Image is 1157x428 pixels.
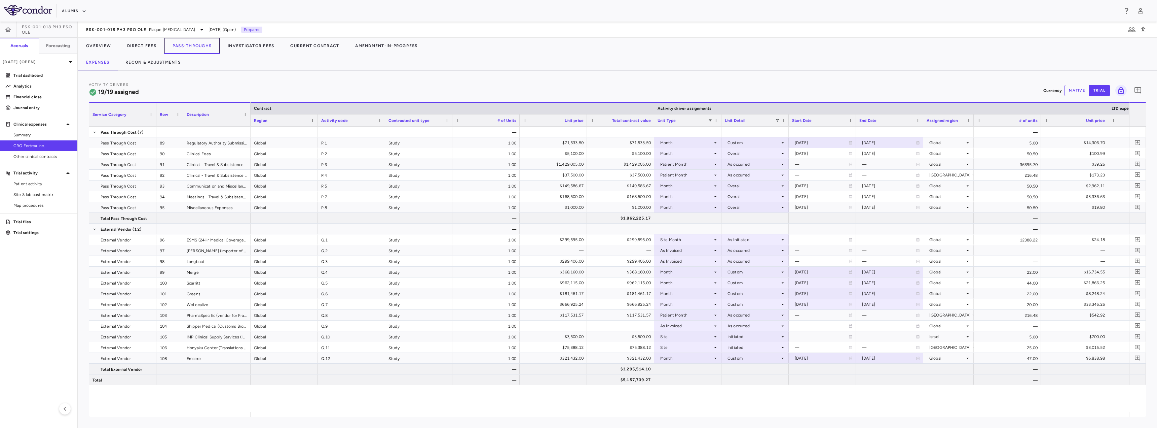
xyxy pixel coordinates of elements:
[318,267,385,277] div: Q.4
[156,256,183,266] div: 98
[251,353,318,363] div: Global
[452,127,520,137] div: —
[318,299,385,309] div: Q.7
[385,202,452,212] div: Study
[318,148,385,159] div: P.2
[1134,344,1141,351] svg: Add comment
[795,137,849,148] div: [DATE]
[974,202,1041,212] div: 50.50
[862,148,916,159] div: [DATE]
[251,245,318,256] div: Global
[318,353,385,363] div: Q.12
[862,159,916,170] div: —
[187,112,209,117] span: Description
[13,154,72,160] span: Other clinical contracts
[321,118,348,123] span: Activity code
[974,191,1041,202] div: 50.50
[156,342,183,353] div: 106
[452,321,520,331] div: 1.00
[1134,301,1141,307] svg: Add comment
[452,353,520,363] div: 1.00
[452,331,520,342] div: 1.00
[974,245,1041,256] div: —
[385,170,452,180] div: Study
[251,288,318,299] div: Global
[974,180,1041,191] div: 50.50
[452,213,520,223] div: —
[220,38,282,54] button: Investigator Fees
[452,180,520,191] div: 1.00
[862,170,916,180] div: —
[98,88,139,97] h6: 19/19 assigned
[251,342,318,353] div: Global
[254,106,271,111] span: Contract
[727,137,780,148] div: Custom
[318,277,385,288] div: Q.5
[183,299,251,309] div: WeLocalize
[1133,170,1142,179] button: Add comment
[1134,323,1141,329] svg: Add comment
[452,137,520,148] div: 1.00
[526,148,584,159] div: $5,100.00
[452,277,520,288] div: 1.00
[452,267,520,277] div: 1.00
[183,353,251,363] div: Emsere
[251,299,318,309] div: Global
[4,5,52,15] img: logo-full-BYUhSk78.svg
[183,234,251,245] div: ESMS (24Hr Medical Coverage Call Center)
[974,256,1041,266] div: —
[251,234,318,245] div: Global
[452,159,520,169] div: 1.00
[660,170,713,180] div: Patient Month
[1134,150,1141,157] svg: Add comment
[183,148,251,159] div: Clinical Fees
[156,321,183,331] div: 104
[385,310,452,320] div: Study
[1133,332,1142,341] button: Add comment
[78,54,117,70] button: Expenses
[1047,191,1105,202] div: $3,336.63
[974,127,1041,137] div: —
[1133,257,1142,266] button: Add comment
[1113,85,1127,96] span: You do not have permission to lock or unlock grids
[251,191,318,202] div: Global
[13,83,72,89] p: Analytics
[13,143,72,149] span: CRO Fortrea Inc.
[156,245,183,256] div: 97
[156,159,183,169] div: 91
[974,170,1041,180] div: 216.48
[117,54,189,70] button: Recon & Adjustments
[156,288,183,299] div: 101
[385,234,452,245] div: Study
[282,38,347,54] button: Current Contract
[209,27,236,33] span: [DATE] (Open)
[1134,355,1141,361] svg: Add comment
[251,277,318,288] div: Global
[974,321,1041,331] div: —
[156,353,183,363] div: 108
[385,288,452,299] div: Study
[974,213,1041,223] div: —
[452,224,520,234] div: —
[156,299,183,309] div: 102
[1133,300,1142,309] button: Add comment
[452,202,520,212] div: 1.00
[1047,180,1105,191] div: $2,962.11
[385,180,452,191] div: Study
[1134,258,1141,264] svg: Add comment
[526,170,584,180] div: $37,500.00
[795,170,849,180] div: —
[1133,343,1142,352] button: Add comment
[251,256,318,266] div: Global
[452,364,520,374] div: —
[183,256,251,266] div: Longboat
[859,118,876,123] span: End Date
[1134,139,1141,146] svg: Add comment
[318,288,385,299] div: Q.6
[452,342,520,353] div: 1.00
[593,180,651,191] div: $149,586.67
[974,299,1041,309] div: 20.00
[318,342,385,353] div: Q.11
[13,170,64,176] p: Trial activity
[183,137,251,148] div: Regulatory Authority Submission Fees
